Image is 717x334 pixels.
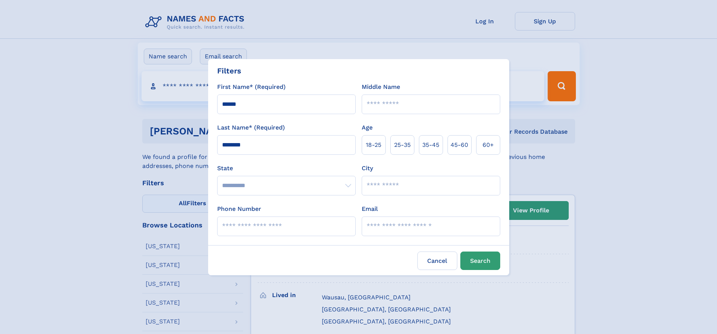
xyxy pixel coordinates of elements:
[422,140,439,149] span: 35‑45
[366,140,381,149] span: 18‑25
[451,140,468,149] span: 45‑60
[394,140,411,149] span: 25‑35
[217,65,241,76] div: Filters
[362,204,378,214] label: Email
[417,252,457,270] label: Cancel
[483,140,494,149] span: 60+
[217,82,286,92] label: First Name* (Required)
[217,204,261,214] label: Phone Number
[217,123,285,132] label: Last Name* (Required)
[460,252,500,270] button: Search
[362,164,373,173] label: City
[362,82,400,92] label: Middle Name
[362,123,373,132] label: Age
[217,164,356,173] label: State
